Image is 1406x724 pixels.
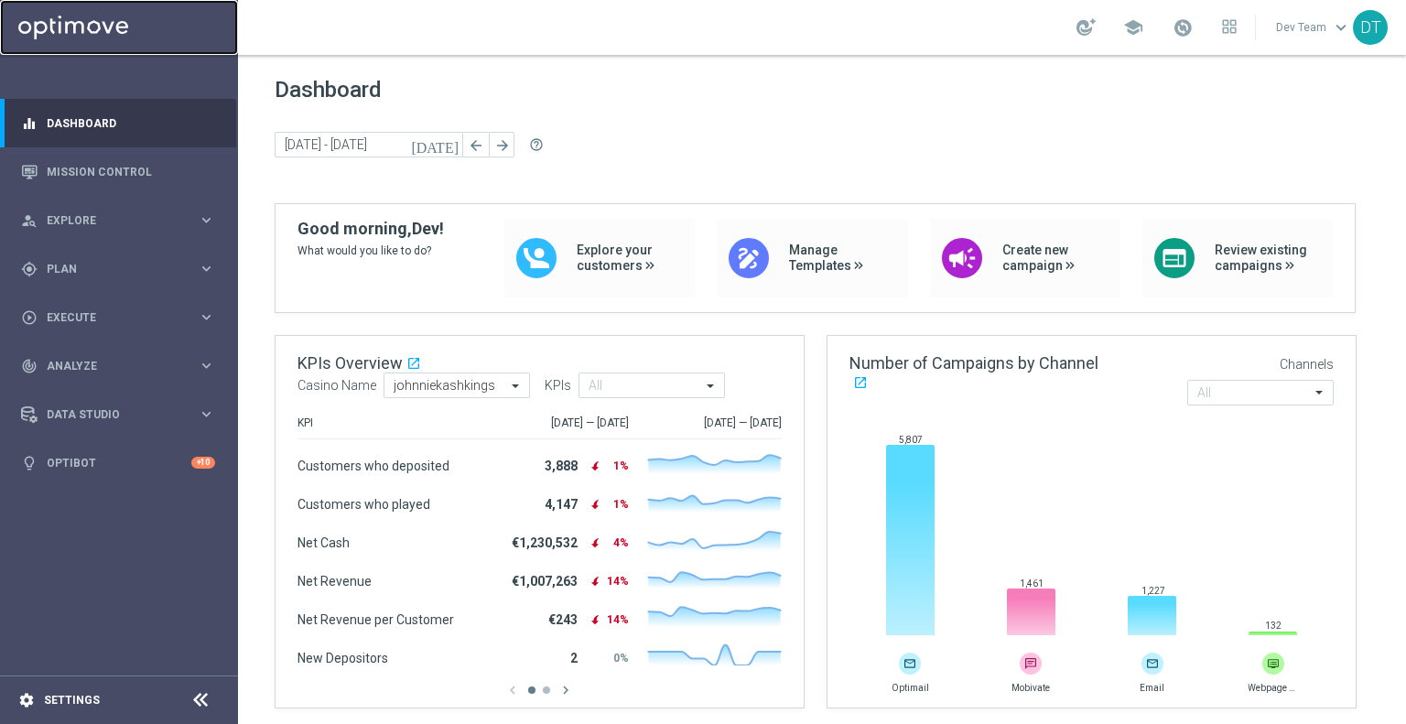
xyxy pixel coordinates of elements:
div: Analyze [21,358,198,374]
i: keyboard_arrow_right [198,211,215,229]
i: settings [18,692,35,708]
i: keyboard_arrow_right [198,357,215,374]
a: Optibot [47,438,191,487]
i: keyboard_arrow_right [198,308,215,326]
span: keyboard_arrow_down [1331,17,1351,38]
div: DT [1353,10,1388,45]
i: person_search [21,212,38,229]
span: Analyze [47,361,198,372]
div: Dashboard [21,99,215,147]
a: Mission Control [47,147,215,196]
button: lightbulb Optibot +10 [20,456,216,470]
button: gps_fixed Plan keyboard_arrow_right [20,262,216,276]
span: Plan [47,264,198,275]
a: Dashboard [47,99,215,147]
button: equalizer Dashboard [20,116,216,131]
i: keyboard_arrow_right [198,405,215,423]
a: Settings [44,695,100,706]
span: school [1123,17,1143,38]
button: person_search Explore keyboard_arrow_right [20,213,216,228]
div: Plan [21,261,198,277]
button: track_changes Analyze keyboard_arrow_right [20,359,216,373]
span: Explore [47,215,198,226]
div: Mission Control [21,147,215,196]
div: Optibot [21,438,215,487]
div: Explore [21,212,198,229]
div: Data Studio [21,406,198,423]
i: keyboard_arrow_right [198,260,215,277]
i: gps_fixed [21,261,38,277]
button: Mission Control [20,165,216,179]
div: +10 [191,457,215,469]
i: lightbulb [21,455,38,471]
span: Execute [47,312,198,323]
a: Dev Teamkeyboard_arrow_down [1274,14,1353,41]
button: play_circle_outline Execute keyboard_arrow_right [20,310,216,325]
button: Data Studio keyboard_arrow_right [20,407,216,422]
i: equalizer [21,115,38,132]
i: play_circle_outline [21,309,38,326]
i: track_changes [21,358,38,374]
div: Execute [21,309,198,326]
span: Data Studio [47,409,198,420]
